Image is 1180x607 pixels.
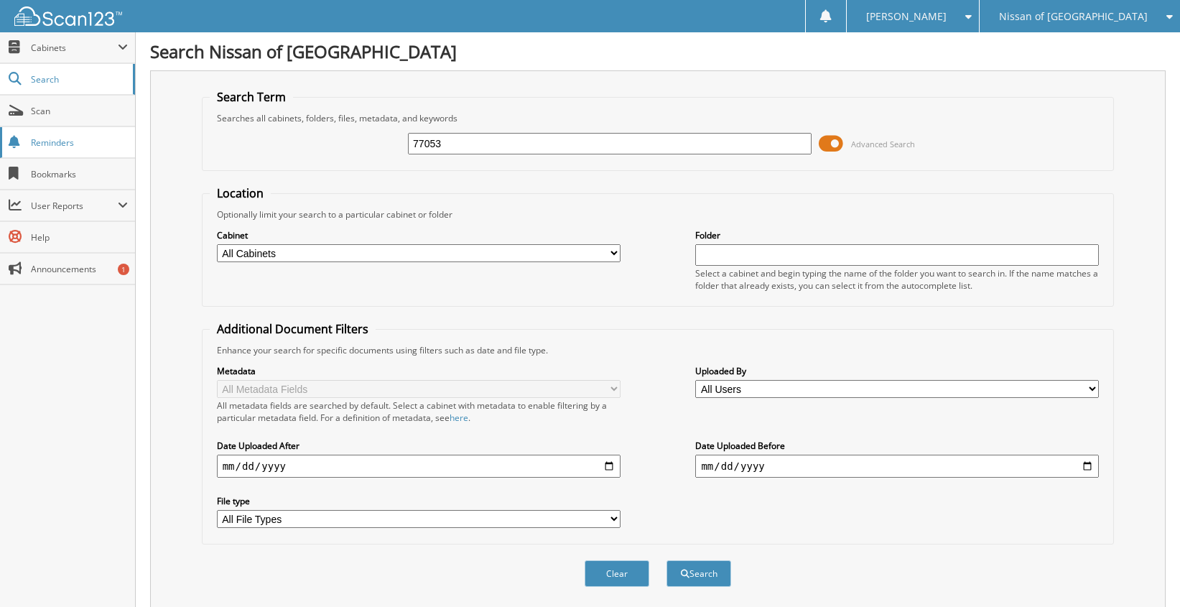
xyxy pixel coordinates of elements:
button: Search [666,560,731,587]
legend: Location [210,185,271,201]
img: scan123-logo-white.svg [14,6,122,26]
span: [PERSON_NAME] [866,12,947,21]
label: Date Uploaded After [217,440,621,452]
label: Metadata [217,365,621,377]
legend: Additional Document Filters [210,321,376,337]
input: end [695,455,1099,478]
a: here [450,412,468,424]
label: Folder [695,229,1099,241]
span: Nissan of [GEOGRAPHIC_DATA] [999,12,1148,21]
label: Uploaded By [695,365,1099,377]
label: Date Uploaded Before [695,440,1099,452]
span: Reminders [31,136,128,149]
span: User Reports [31,200,118,212]
span: Cabinets [31,42,118,54]
button: Clear [585,560,649,587]
span: Search [31,73,126,85]
span: Scan [31,105,128,117]
span: Bookmarks [31,168,128,180]
span: Advanced Search [851,139,915,149]
div: Enhance your search for specific documents using filters such as date and file type. [210,344,1107,356]
label: File type [217,495,621,507]
label: Cabinet [217,229,621,241]
div: 1 [118,264,129,275]
input: start [217,455,621,478]
div: Optionally limit your search to a particular cabinet or folder [210,208,1107,221]
div: Select a cabinet and begin typing the name of the folder you want to search in. If the name match... [695,267,1099,292]
h1: Search Nissan of [GEOGRAPHIC_DATA] [150,40,1166,63]
div: All metadata fields are searched by default. Select a cabinet with metadata to enable filtering b... [217,399,621,424]
span: Announcements [31,263,128,275]
div: Searches all cabinets, folders, files, metadata, and keywords [210,112,1107,124]
legend: Search Term [210,89,293,105]
span: Help [31,231,128,244]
